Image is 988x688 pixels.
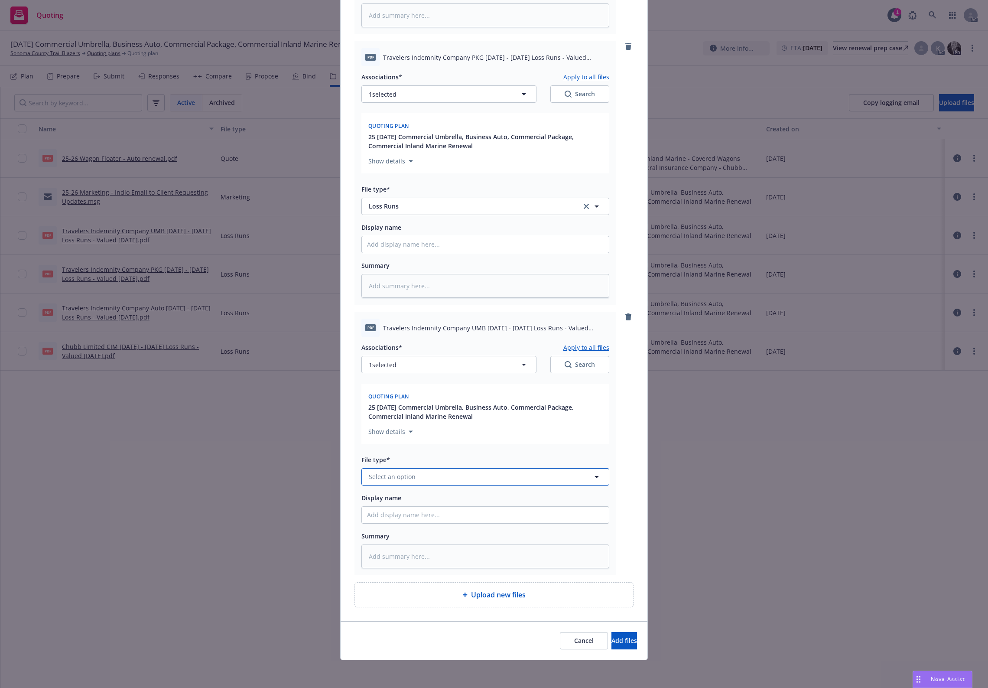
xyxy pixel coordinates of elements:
a: clear selection [581,201,591,212]
span: Cancel [574,636,594,645]
button: Cancel [560,632,608,649]
button: 25 [DATE] Commercial Umbrella, Business Auto, Commercial Package, Commercial Inland Marine Renewal [368,132,604,150]
span: Display name [361,223,401,232]
span: Summary [361,261,390,270]
a: remove [623,41,634,52]
input: Add display name here... [362,236,609,253]
span: Add files [611,636,637,645]
a: remove [623,312,634,322]
button: Add files [611,632,637,649]
button: 1selected [361,85,536,103]
span: Summary [361,532,390,540]
button: 1selected [361,356,536,373]
input: Add display name here... [362,507,609,523]
span: Select an option [369,472,416,481]
span: Quoting plan [368,393,409,400]
div: Search [565,90,595,98]
svg: Search [565,91,572,98]
span: Associations* [361,343,402,352]
button: SearchSearch [550,85,609,103]
svg: Search [565,361,572,368]
span: Nova Assist [931,675,965,683]
span: Display name [361,494,401,502]
div: Upload new files [354,582,634,607]
button: Loss Runsclear selection [361,198,609,215]
span: File type* [361,185,390,193]
button: Select an option [361,468,609,486]
span: 1 selected [369,90,396,99]
button: Apply to all files [563,72,609,82]
button: 25 [DATE] Commercial Umbrella, Business Auto, Commercial Package, Commercial Inland Marine Renewal [368,403,604,421]
button: Apply to all files [563,342,609,352]
span: Upload new files [471,590,526,600]
span: Travelers Indemnity Company PKG [DATE] - [DATE] Loss Runs - Valued [DATE].pdf [383,53,609,62]
span: pdf [365,324,376,331]
span: Loss Runs [369,202,569,211]
div: Drag to move [913,671,924,688]
span: pdf [365,54,376,60]
span: File type* [361,456,390,464]
span: Associations* [361,73,402,81]
span: 1 selected [369,360,396,369]
button: Nova Assist [913,671,972,688]
span: Quoting plan [368,122,409,130]
button: Show details [365,156,416,166]
span: Travelers Indemnity Company UMB [DATE] - [DATE] Loss Runs - Valued [DATE].pdf [383,323,609,333]
div: Search [565,360,595,369]
button: SearchSearch [550,356,609,373]
button: Show details [365,427,416,437]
